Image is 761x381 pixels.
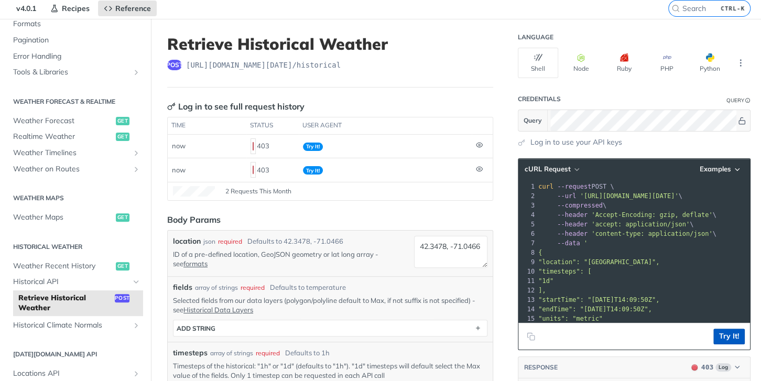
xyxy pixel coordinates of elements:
span: Locations API [13,368,129,379]
div: Body Params [167,213,221,226]
div: Log in to see full request history [167,100,305,113]
a: Historical APIHide subpages for Historical API [8,274,143,290]
h1: Retrieve Historical Weather [167,35,493,53]
span: now [172,166,186,174]
span: Examples [700,165,731,173]
button: RESPONSE [524,362,558,373]
div: Language [518,33,553,41]
span: Try It! [303,143,323,151]
a: Weather Forecastget [8,113,143,129]
div: required [256,349,280,358]
span: POST \ [538,183,614,190]
textarea: 42.3478, -71.0466 [414,236,487,268]
span: 403 [691,364,698,371]
h2: Weather Maps [8,193,143,203]
span: 403 [701,363,713,371]
span: --data [557,240,580,247]
span: --request [557,183,591,190]
button: Show subpages for Historical Climate Normals [132,321,140,330]
div: Defaults to 42.3478, -71.0466 [247,236,343,247]
i: Information [745,98,751,103]
a: Weather Recent Historyget [8,258,143,274]
span: post [115,294,129,302]
button: ADD string [173,320,487,336]
th: status [246,117,299,134]
div: Defaults to temperature [270,282,346,293]
span: Query [524,116,542,125]
p: ID of a pre-defined location, GeoJSON geometry or lat long array - see [173,249,410,268]
button: Query [518,110,548,131]
th: user agent [299,117,472,134]
span: \ [538,211,716,219]
button: Shell [518,48,558,78]
span: fields [173,282,192,293]
span: 'accept: application/json' [591,221,690,228]
a: Log in to use your API keys [530,137,622,148]
kbd: CTRL-K [718,3,747,14]
a: Retrieve Historical Weatherpost [13,290,143,316]
span: --header [557,211,588,219]
span: Tools & Libraries [13,67,129,78]
a: Realtime Weatherget [8,129,143,145]
span: \ [538,202,606,209]
div: array of strings [195,283,238,292]
div: 403 [251,137,295,155]
span: '[URL][DOMAIN_NAME][DATE]' [580,192,678,200]
label: location [173,236,201,247]
button: Node [561,48,601,78]
span: get [116,133,129,141]
div: json [203,237,215,246]
a: Weather TimelinesShow subpages for Weather Timelines [8,145,143,161]
div: 7 [518,238,536,248]
span: Weather Recent History [13,261,113,271]
span: 403 [253,142,254,150]
span: --compressed [557,202,603,209]
button: Hide subpages for Historical API [132,278,140,286]
button: More Languages [733,55,748,71]
div: required [218,237,242,246]
span: curl [538,183,553,190]
a: Weather Mapsget [8,210,143,225]
span: Pagination [13,35,140,46]
a: Error Handling [8,49,143,64]
span: post [167,60,182,70]
span: \ [538,221,693,228]
a: formats [183,259,208,268]
svg: Search [671,4,680,13]
h2: Historical Weather [8,242,143,252]
div: 11 [518,276,536,286]
span: --header [557,221,588,228]
span: Historical Climate Normals [13,320,129,331]
span: { [538,249,542,256]
span: https://api.tomorrow.io/v4/historical [186,60,341,70]
div: 15 [518,314,536,323]
a: Reference [98,1,157,16]
a: Historical Data Layers [183,306,253,314]
span: ], [538,287,546,294]
div: 4 [518,210,536,220]
span: Retrieve Historical Weather [18,293,112,313]
span: "units": "metric" [538,315,603,322]
button: Try It! [713,329,745,344]
div: QueryInformation [726,96,751,104]
span: 2 Requests This Month [225,187,291,196]
th: time [168,117,246,134]
svg: More ellipsis [736,58,745,68]
span: --header [557,230,588,237]
span: Historical API [13,277,129,287]
button: Python [690,48,730,78]
span: get [116,262,129,270]
span: v4.0.1 [10,1,42,16]
span: get [116,117,129,125]
span: "location": "[GEOGRAPHIC_DATA]", [538,258,659,266]
canvas: Line Graph [173,186,215,197]
span: now [172,141,186,150]
button: Show subpages for Weather on Routes [132,165,140,173]
div: Query [726,96,744,104]
div: Defaults to 1h [285,348,330,358]
div: 14 [518,304,536,314]
div: 12 [518,286,536,295]
span: "startTime": "[DATE]T14:09:50Z", [538,296,659,303]
div: required [241,283,265,292]
div: 403 [251,161,295,179]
